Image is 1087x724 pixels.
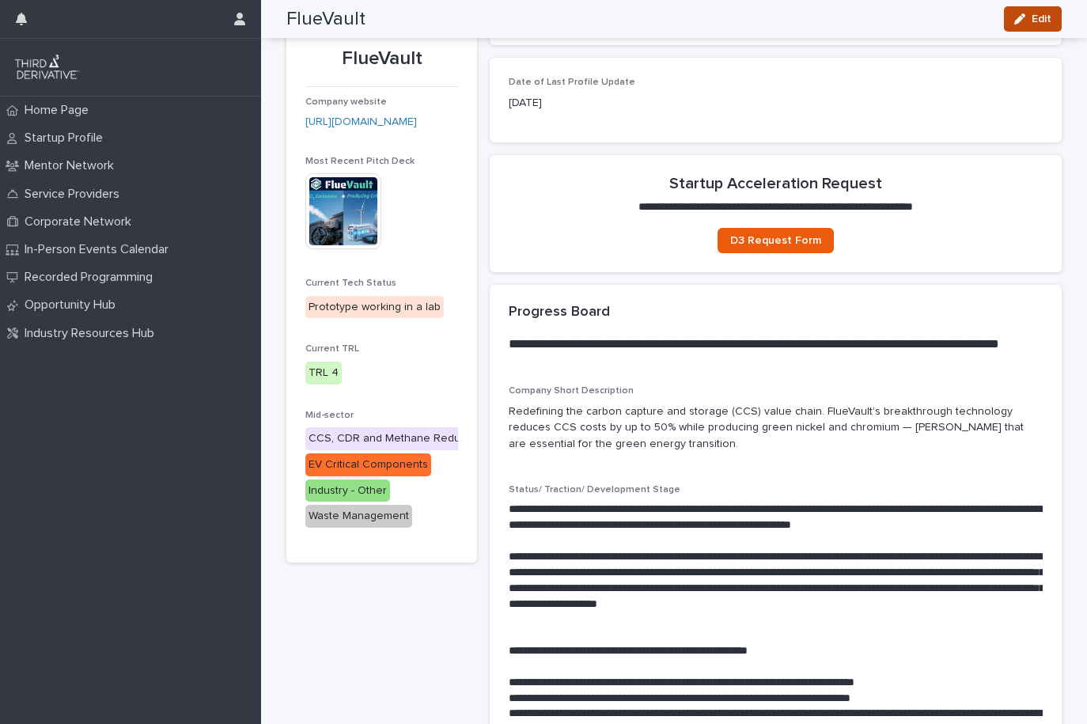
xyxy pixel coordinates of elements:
p: In-Person Events Calendar [18,242,181,257]
p: Service Providers [18,187,132,202]
h2: FlueVault [286,8,365,31]
div: Waste Management [305,505,412,528]
div: CCS, CDR and Methane Reduction [305,427,488,450]
span: Most Recent Pitch Deck [305,157,415,166]
button: Edit [1004,6,1062,32]
span: Status/ Traction/ Development Stage [509,485,680,495]
a: D3 Request Form [718,228,834,253]
div: Prototype working in a lab [305,296,444,319]
p: Startup Profile [18,131,116,146]
p: Home Page [18,103,101,118]
p: Mentor Network [18,158,127,173]
span: Current Tech Status [305,279,396,288]
p: FlueVault [305,47,458,70]
span: Edit [1032,13,1051,25]
span: Company website [305,97,387,107]
p: Industry Resources Hub [18,326,167,341]
span: D3 Request Form [730,235,821,246]
p: Recorded Programming [18,270,165,285]
a: [URL][DOMAIN_NAME] [305,116,417,127]
p: [DATE] [509,95,674,112]
span: Current TRL [305,344,359,354]
span: Company Short Description [509,386,634,396]
div: TRL 4 [305,362,342,385]
span: Date of Last Profile Update [509,78,635,87]
p: Opportunity Hub [18,298,128,313]
h2: Startup Acceleration Request [669,174,882,193]
div: Industry - Other [305,480,390,502]
h2: Progress Board [509,304,610,321]
p: Corporate Network [18,214,144,229]
img: q0dI35fxT46jIlCv2fcp [13,51,81,83]
div: EV Critical Components [305,453,431,476]
span: Mid-sector [305,411,354,420]
p: Redefining the carbon capture and storage (CCS) value chain. FlueVault’s breakthrough technology ... [509,404,1043,453]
